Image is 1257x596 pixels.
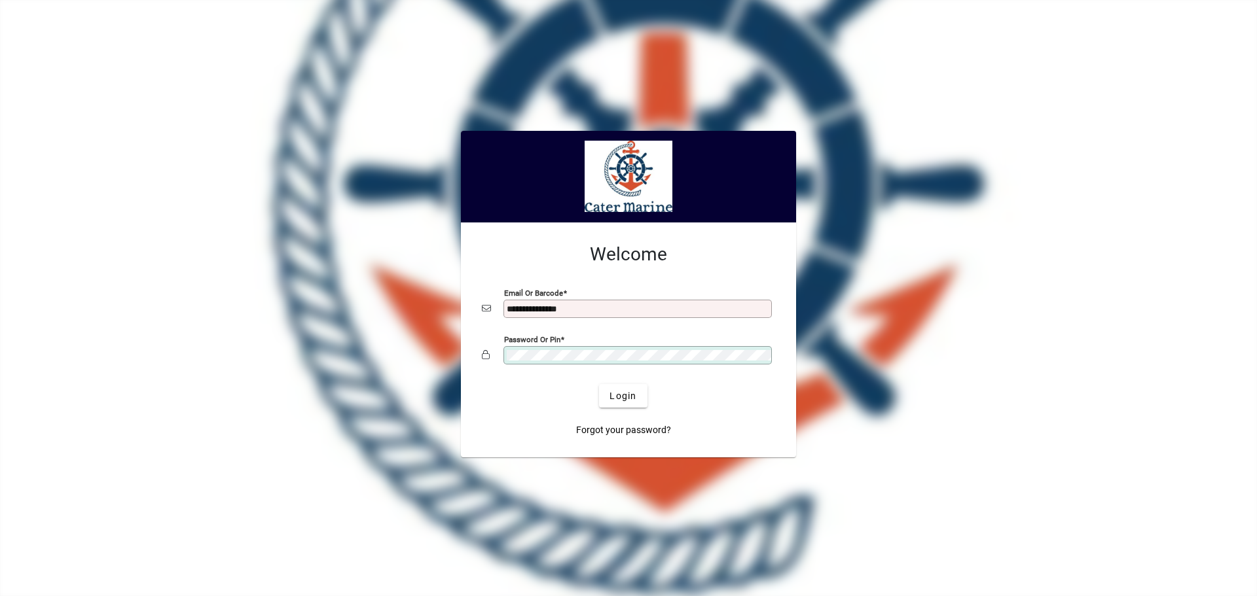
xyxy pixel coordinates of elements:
[571,418,676,442] a: Forgot your password?
[504,289,563,298] mat-label: Email or Barcode
[482,243,775,266] h2: Welcome
[599,384,647,408] button: Login
[504,335,560,344] mat-label: Password or Pin
[576,423,671,437] span: Forgot your password?
[610,389,636,403] span: Login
